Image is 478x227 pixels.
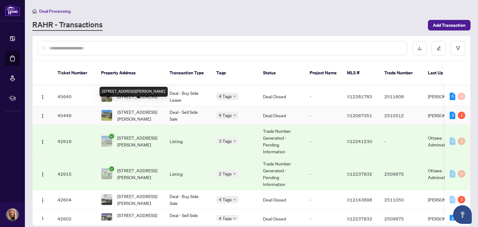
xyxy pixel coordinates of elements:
[258,106,305,125] td: Deal Closed
[53,190,96,209] td: 42604
[40,139,45,144] img: Logo
[233,95,236,98] span: down
[38,110,48,120] button: Logo
[233,140,236,143] span: down
[450,137,455,145] div: 0
[342,61,379,85] th: MLS #
[40,217,45,222] img: Logo
[451,41,465,55] button: filter
[305,61,342,85] th: Project Name
[423,190,470,209] td: [PERSON_NAME]
[53,61,96,85] th: Ticket Number
[40,172,45,177] img: Logo
[305,190,342,209] td: -
[117,193,160,206] span: [STREET_ADDRESS][PERSON_NAME]
[7,209,18,220] img: Profile Icon
[453,205,472,224] button: Open asap
[40,95,45,100] img: Logo
[53,87,96,106] td: 45640
[258,125,305,158] td: Trade Number Generated - Pending Information
[101,136,112,146] img: thumbnail-img
[347,94,372,99] span: X12281783
[379,190,423,209] td: 2511050
[432,41,446,55] button: edit
[219,112,232,119] span: 4 Tags
[379,106,423,125] td: 2510512
[347,171,372,177] span: X12237832
[38,169,48,179] button: Logo
[233,172,236,175] span: down
[379,87,423,106] td: 2511608
[233,198,236,201] span: down
[165,87,211,106] td: Deal - Buy Side Lease
[40,198,45,203] img: Logo
[433,20,466,30] span: Add Transaction
[450,93,455,100] div: 5
[32,20,103,31] a: RAHR - Transactions
[109,166,114,171] span: check-circle
[456,46,460,50] span: filter
[347,138,372,144] span: X12241230
[233,217,236,220] span: down
[40,113,45,118] img: Logo
[32,9,37,13] span: home
[450,170,455,178] div: 0
[347,113,372,118] span: X12067351
[101,194,112,205] img: thumbnail-img
[305,106,342,125] td: -
[450,112,455,119] div: 3
[458,196,465,203] div: 2
[423,87,470,106] td: [PERSON_NAME]
[423,61,470,85] th: Last Updated By
[38,91,48,101] button: Logo
[423,158,470,190] td: Ottawa Administrator
[379,125,423,158] td: -
[219,170,232,177] span: 2 Tags
[305,87,342,106] td: -
[101,169,112,179] img: thumbnail-img
[100,87,168,97] div: [STREET_ADDRESS][PERSON_NAME]
[458,93,465,100] div: 0
[258,87,305,106] td: Deal Closed
[423,106,470,125] td: [PERSON_NAME]
[38,195,48,205] button: Logo
[379,158,423,190] td: 2509875
[219,196,232,203] span: 4 Tags
[379,61,423,85] th: Trade Number
[165,61,211,85] th: Transaction Type
[117,167,160,181] span: [STREET_ADDRESS][PERSON_NAME]
[38,214,48,224] button: Logo
[219,137,232,145] span: 3 Tags
[412,41,427,55] button: download
[219,215,232,222] span: 4 Tags
[423,125,470,158] td: Ottawa Administrator
[101,213,112,224] img: thumbnail-img
[305,125,342,158] td: -
[347,216,372,221] span: X12237832
[458,137,465,145] div: 0
[219,93,232,100] span: 4 Tags
[233,114,236,117] span: down
[53,125,96,158] td: 42919
[117,212,160,225] span: [STREET_ADDRESS][PERSON_NAME]
[258,190,305,209] td: Deal Closed
[258,61,305,85] th: Status
[305,158,342,190] td: -
[39,8,71,14] span: Deal Processing
[450,196,455,203] div: 0
[417,46,422,50] span: download
[458,170,465,178] div: 0
[165,125,211,158] td: Listing
[117,109,160,122] span: [STREET_ADDRESS][PERSON_NAME]
[109,134,114,139] span: check-circle
[53,106,96,125] td: 45449
[96,61,165,85] th: Property Address
[38,136,48,146] button: Logo
[165,158,211,190] td: Listing
[5,5,20,16] img: logo
[347,197,372,202] span: X12143898
[101,110,112,121] img: thumbnail-img
[211,61,258,85] th: Tags
[165,190,211,209] td: Deal - Buy Side Sale
[165,106,211,125] td: Deal - Sell Side Sale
